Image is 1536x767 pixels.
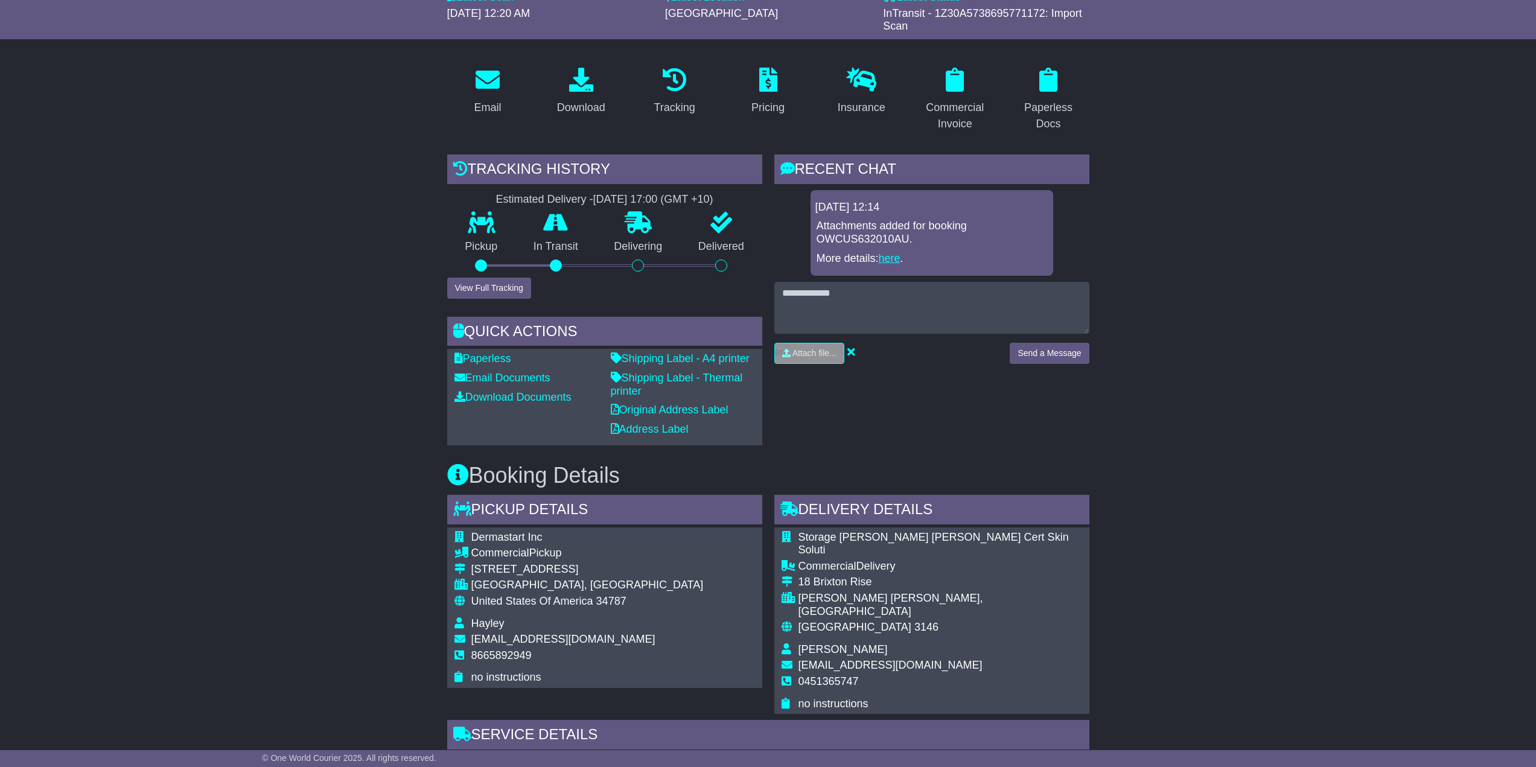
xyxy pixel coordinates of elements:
[557,100,605,116] div: Download
[447,720,1089,753] div: Service Details
[262,753,436,763] span: © One World Courier 2025. All rights reserved.
[680,240,762,253] p: Delivered
[471,633,655,645] span: [EMAIL_ADDRESS][DOMAIN_NAME]
[447,240,516,253] p: Pickup
[798,675,859,687] span: 0451365747
[447,278,531,299] button: View Full Tracking
[474,100,501,116] div: Email
[447,463,1089,488] h3: Booking Details
[471,563,704,576] div: [STREET_ADDRESS]
[798,592,1082,618] div: [PERSON_NAME] [PERSON_NAME], [GEOGRAPHIC_DATA]
[798,621,911,633] span: [GEOGRAPHIC_DATA]
[830,63,893,120] a: Insurance
[596,240,681,253] p: Delivering
[471,617,505,629] span: Hayley
[447,7,531,19] span: [DATE] 12:20 AM
[815,201,1048,214] div: [DATE] 12:14
[922,100,988,132] div: Commercial Invoice
[646,63,703,120] a: Tracking
[817,252,1047,266] p: More details: .
[454,391,572,403] a: Download Documents
[665,7,778,19] span: [GEOGRAPHIC_DATA]
[471,579,704,592] div: [GEOGRAPHIC_DATA], [GEOGRAPHIC_DATA]
[454,352,511,364] a: Paperless
[471,595,593,607] span: United States Of America
[817,220,1047,246] p: Attachments added for booking OWCUS632010AU.
[611,404,728,416] a: Original Address Label
[838,100,885,116] div: Insurance
[447,154,762,187] div: Tracking history
[447,317,762,349] div: Quick Actions
[596,595,626,607] span: 34787
[471,671,541,683] span: no instructions
[549,63,613,120] a: Download
[798,531,1069,556] span: Storage [PERSON_NAME] [PERSON_NAME] Cert Skin Soluti
[471,547,529,559] span: Commercial
[914,621,938,633] span: 3146
[447,495,762,527] div: Pickup Details
[466,63,509,120] a: Email
[774,154,1089,187] div: RECENT CHAT
[593,193,713,206] div: [DATE] 17:00 (GMT +10)
[798,576,1082,589] div: 18 Brixton Rise
[454,372,550,384] a: Email Documents
[611,372,743,397] a: Shipping Label - Thermal printer
[798,698,868,710] span: no instructions
[1016,100,1082,132] div: Paperless Docs
[751,100,785,116] div: Pricing
[447,193,762,206] div: Estimated Delivery -
[883,7,1082,33] span: InTransit - 1Z30A5738695771172: Import Scan
[798,560,1082,573] div: Delivery
[798,659,983,671] span: [EMAIL_ADDRESS][DOMAIN_NAME]
[914,63,996,136] a: Commercial Invoice
[471,649,532,661] span: 8665892949
[471,531,543,543] span: Dermastart Inc
[1010,343,1089,364] button: Send a Message
[798,643,888,655] span: [PERSON_NAME]
[798,560,856,572] span: Commercial
[611,423,689,435] a: Address Label
[1008,63,1089,136] a: Paperless Docs
[515,240,596,253] p: In Transit
[611,352,750,364] a: Shipping Label - A4 printer
[744,63,792,120] a: Pricing
[879,252,900,264] a: here
[654,100,695,116] div: Tracking
[774,495,1089,527] div: Delivery Details
[471,547,704,560] div: Pickup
